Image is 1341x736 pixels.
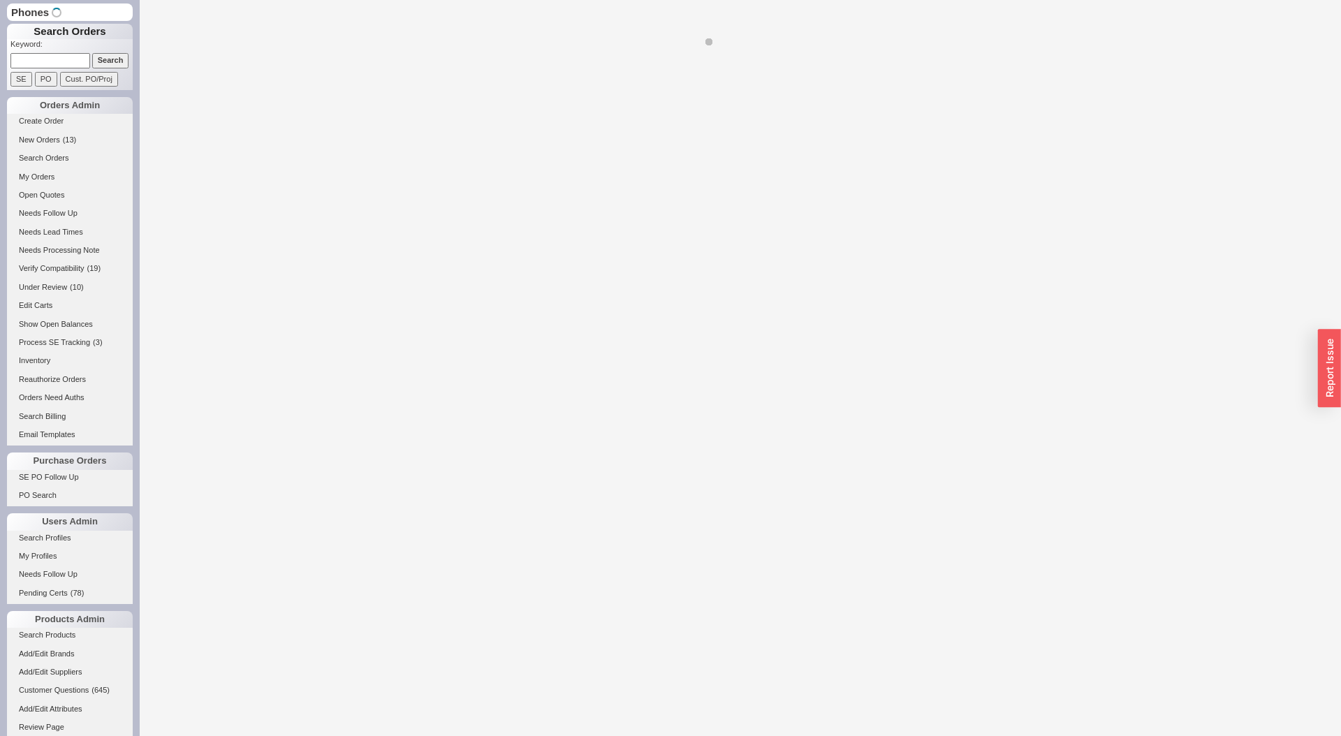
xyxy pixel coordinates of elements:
a: Inventory [7,353,133,368]
a: Create Order [7,114,133,128]
a: My Profiles [7,549,133,564]
a: Under Review(10) [7,280,133,295]
span: Needs Follow Up [19,209,78,217]
a: New Orders(13) [7,133,133,147]
div: Users Admin [7,513,133,530]
input: PO [35,72,57,87]
span: ( 19 ) [87,264,101,272]
h1: Search Orders [7,24,133,39]
div: Products Admin [7,611,133,628]
div: Phones [7,3,133,21]
a: Search Billing [7,409,133,424]
a: My Orders [7,170,133,184]
span: Under Review [19,283,67,291]
a: Pending Certs(78) [7,586,133,601]
span: Needs Follow Up [19,570,78,578]
a: Customer Questions(645) [7,683,133,698]
span: ( 10 ) [70,283,84,291]
span: ( 645 ) [91,686,110,694]
span: ( 3 ) [93,338,102,346]
a: Edit Carts [7,298,133,313]
a: Add/Edit Attributes [7,702,133,716]
a: Orders Need Auths [7,390,133,405]
a: Reauthorize Orders [7,372,133,387]
div: Orders Admin [7,97,133,114]
a: Search Products [7,628,133,642]
p: Keyword: [10,39,133,53]
a: Open Quotes [7,188,133,203]
a: Needs Lead Times [7,225,133,240]
a: Search Profiles [7,531,133,545]
span: New Orders [19,135,60,144]
a: Process SE Tracking(3) [7,335,133,350]
div: Purchase Orders [7,452,133,469]
a: Add/Edit Suppliers [7,665,133,679]
a: Needs Processing Note [7,243,133,258]
span: ( 78 ) [71,589,85,597]
input: Cust. PO/Proj [60,72,118,87]
a: PO Search [7,488,133,503]
input: SE [10,72,32,87]
a: Show Open Balances [7,317,133,332]
a: Add/Edit Brands [7,647,133,661]
span: Customer Questions [19,686,89,694]
a: Search Orders [7,151,133,165]
a: SE PO Follow Up [7,470,133,485]
a: Verify Compatibility(19) [7,261,133,276]
span: Pending Certs [19,589,68,597]
span: Verify Compatibility [19,264,85,272]
a: Email Templates [7,427,133,442]
a: Needs Follow Up [7,206,133,221]
input: Search [92,53,129,68]
span: ( 13 ) [63,135,77,144]
a: Review Page [7,720,133,735]
span: Needs Processing Note [19,246,100,254]
span: Process SE Tracking [19,338,90,346]
a: Needs Follow Up [7,567,133,582]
